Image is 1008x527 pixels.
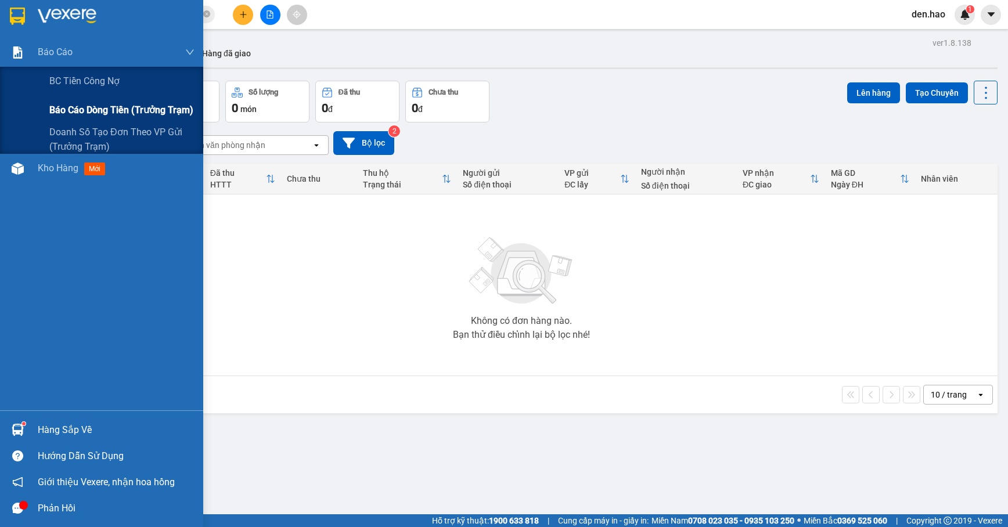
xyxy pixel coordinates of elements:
div: ver 1.8.138 [933,37,971,49]
svg: open [976,390,985,399]
div: ĐC lấy [564,180,620,189]
th: Toggle SortBy [204,164,281,194]
span: caret-down [986,9,996,20]
span: down [185,48,195,57]
div: Số lượng [249,88,278,96]
th: Toggle SortBy [825,164,915,194]
div: Hàng sắp về [38,421,195,439]
div: Trạng thái [363,180,442,189]
span: | [548,514,549,527]
span: đ [328,104,333,114]
div: Số điện thoại [641,181,731,190]
sup: 1 [966,5,974,13]
button: Lên hàng [847,82,900,103]
button: Số lượng0món [225,81,309,122]
span: 0 [232,101,238,115]
div: Phản hồi [38,500,195,517]
img: icon-new-feature [960,9,970,20]
span: BC tiền công nợ [49,74,120,88]
img: svg+xml;base64,PHN2ZyBjbGFzcz0ibGlzdC1wbHVnX19zdmciIHhtbG5zPSJodHRwOi8vd3d3LnczLm9yZy8yMDAwL3N2Zy... [463,230,579,312]
span: Hỗ trợ kỹ thuật: [432,514,539,527]
strong: 0708 023 035 - 0935 103 250 [688,516,794,525]
span: 0 [322,101,328,115]
button: file-add [260,5,280,25]
sup: 2 [388,125,400,137]
span: Kho hàng [38,163,78,174]
span: close-circle [203,9,210,20]
span: Miền Nam [651,514,794,527]
div: Đã thu [339,88,360,96]
div: Chưa thu [287,174,352,183]
span: đ [418,104,423,114]
span: | [896,514,898,527]
div: VP gửi [564,168,620,178]
span: Giới thiệu Vexere, nhận hoa hồng [38,475,175,489]
span: Báo cáo dòng tiền (trưởng trạm) [49,103,193,117]
span: copyright [944,517,952,525]
span: Miền Bắc [804,514,887,527]
button: Bộ lọc [333,131,394,155]
button: Tạo Chuyến [906,82,968,103]
div: Nhân viên [921,174,992,183]
div: ĐC giao [743,180,810,189]
button: plus [233,5,253,25]
div: Ngày ĐH [831,180,900,189]
span: close-circle [203,10,210,17]
span: Cung cấp máy in - giấy in: [558,514,649,527]
span: món [240,104,257,114]
button: Chưa thu0đ [405,81,489,122]
div: Bạn thử điều chỉnh lại bộ lọc nhé! [453,330,590,340]
span: 0 [412,101,418,115]
button: Hàng đã giao [193,39,260,67]
button: caret-down [981,5,1001,25]
svg: open [312,140,321,150]
img: logo-vxr [10,8,25,25]
th: Toggle SortBy [559,164,635,194]
div: HTTT [210,180,266,189]
th: Toggle SortBy [737,164,825,194]
span: aim [293,10,301,19]
button: Đã thu0đ [315,81,399,122]
span: question-circle [12,450,23,461]
img: warehouse-icon [12,163,24,175]
div: Số điện thoại [463,180,553,189]
div: Chọn văn phòng nhận [185,139,265,151]
span: ⚪️ [797,518,801,523]
div: Đã thu [210,168,266,178]
span: file-add [266,10,274,19]
th: Toggle SortBy [357,164,457,194]
span: mới [84,163,105,175]
span: Báo cáo [38,45,73,59]
span: 1 [968,5,972,13]
button: aim [287,5,307,25]
div: 10 / trang [931,389,967,400]
img: solution-icon [12,46,24,59]
div: Người nhận [641,167,731,176]
div: Hướng dẫn sử dụng [38,447,195,465]
span: notification [12,477,23,488]
span: message [12,503,23,514]
div: Mã GD [831,168,900,178]
span: plus [239,10,247,19]
sup: 1 [22,422,26,425]
span: den.hao [902,7,955,21]
span: Doanh số tạo đơn theo VP gửi (trưởng trạm) [49,125,195,154]
div: Không có đơn hàng nào. [471,316,572,326]
div: Thu hộ [363,168,442,178]
strong: 0369 525 060 [837,516,887,525]
div: Chưa thu [429,88,458,96]
strong: 1900 633 818 [489,516,539,525]
img: warehouse-icon [12,424,24,436]
div: VP nhận [743,168,810,178]
div: Người gửi [463,168,553,178]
